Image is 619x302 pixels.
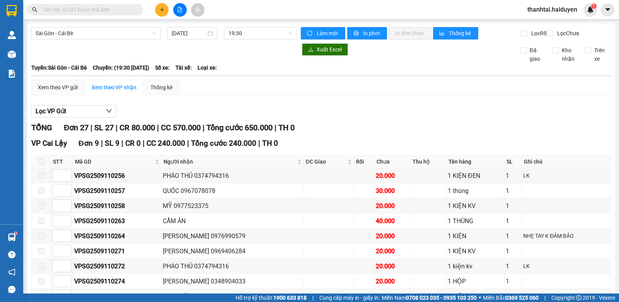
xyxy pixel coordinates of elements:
span: plus [159,7,165,12]
span: thanhtai.haiduyen [521,5,583,14]
div: 1 [506,186,520,196]
span: aim [195,7,200,12]
div: PHÁO THỦ 0374794316 [163,261,302,271]
img: warehouse-icon [8,233,16,241]
div: VPSG2509110258 [74,201,160,211]
span: | [157,123,159,132]
div: [PERSON_NAME] 0976990579 [163,231,302,241]
td: VPSG2509110256 [73,168,162,183]
span: SL 9 [105,139,119,148]
div: 1 [506,292,520,301]
div: 20.000 [376,201,409,211]
div: 20.000 [376,276,409,286]
div: VPSG2509110256 [74,171,160,181]
span: Tài xế: [176,63,192,72]
div: [PERSON_NAME] 0969406284 [163,246,302,256]
span: download [308,47,314,53]
span: CR 0 [125,139,141,148]
th: Tên hàng [447,155,505,168]
th: SL [505,155,522,168]
th: Rồi [354,155,375,168]
button: printerIn phơi [347,27,387,39]
th: STT [51,155,73,168]
div: 1 kiện kv [448,261,503,271]
span: sync [307,31,314,37]
td: VPSG2509110271 [73,244,162,259]
div: 1 [506,171,520,181]
img: logo-vxr [7,5,17,17]
span: TỔNG [31,123,52,132]
span: ĐC Giao [306,157,346,166]
span: | [544,293,546,302]
button: In đơn chọn [389,27,431,39]
button: Lọc VP Gửi [31,105,116,118]
span: SL 27 [94,123,114,132]
span: Sài Gòn - Cái Bè [36,27,156,39]
span: | [275,123,276,132]
span: caret-down [604,6,611,13]
div: Xem theo VP gửi [38,83,78,92]
div: 40.000 [376,216,409,226]
div: 50.000 [376,292,409,301]
span: Số xe: [155,63,170,72]
div: Thống kê [150,83,172,92]
span: In phơi [363,29,381,38]
img: warehouse-icon [8,31,16,39]
span: CC 240.000 [147,139,185,148]
span: CC 570.000 [161,123,201,132]
button: plus [155,3,169,17]
div: 1 KIỆN KV [448,246,503,256]
button: file-add [173,3,187,17]
span: Miền Bắc [483,293,539,302]
th: Chưa [375,155,411,168]
div: QUỐC 0967078078 [163,186,302,196]
div: LK [523,171,609,180]
button: bar-chartThống kê [433,27,478,39]
span: 1 [592,3,595,9]
span: | [143,139,145,148]
div: MỸ 0977523375 [163,201,302,211]
span: Xuất Excel [317,45,342,54]
div: LK [523,262,609,270]
span: printer [353,31,360,37]
button: downloadXuất Excel [302,43,348,56]
div: 1 THÙNG [448,216,503,226]
div: 30.000 [376,186,409,196]
div: 1 KIỆN KV [448,292,503,301]
span: Hỗ trợ kỹ thuật: [235,293,307,302]
span: Đơn 9 [78,139,99,148]
span: 19:30 [229,27,292,39]
span: copyright [576,295,581,300]
div: VPSG2509110280 [74,292,160,301]
strong: 0708 023 035 - 0935 103 250 [406,295,477,301]
td: VPSG2509110274 [73,274,162,289]
div: 20.000 [376,231,409,241]
button: aim [191,3,205,17]
span: Thống kê [449,29,472,38]
div: 1 [506,261,520,271]
span: Cung cấp máy in - giấy in: [319,293,380,302]
strong: 0369 525 060 [505,295,539,301]
div: 1 [506,276,520,286]
span: Đã giao [527,46,547,63]
span: Tổng cước 240.000 [191,139,256,148]
div: 1 KIỆN ĐEN [448,171,503,181]
div: DT [523,292,609,300]
span: Kho nhận [559,46,579,63]
img: icon-new-feature [587,6,594,13]
div: VPSG2509110272 [74,261,160,271]
span: Lọc Chưa [554,29,580,38]
span: Người nhận [164,157,295,166]
span: | [121,139,123,148]
div: 20.000 [376,261,409,271]
div: VPSG2509110264 [74,231,160,241]
div: VPSG2509110257 [74,186,160,196]
span: bar-chart [439,31,446,37]
div: Xem theo VP nhận [92,83,136,92]
div: VPSG2509110263 [74,216,160,226]
input: 11/09/2025 [172,29,206,38]
span: Tổng cước 650.000 [206,123,273,132]
div: VPSG2509110271 [74,246,160,256]
img: solution-icon [8,70,16,78]
div: ANH TRÍ 0913939564 [163,292,302,301]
